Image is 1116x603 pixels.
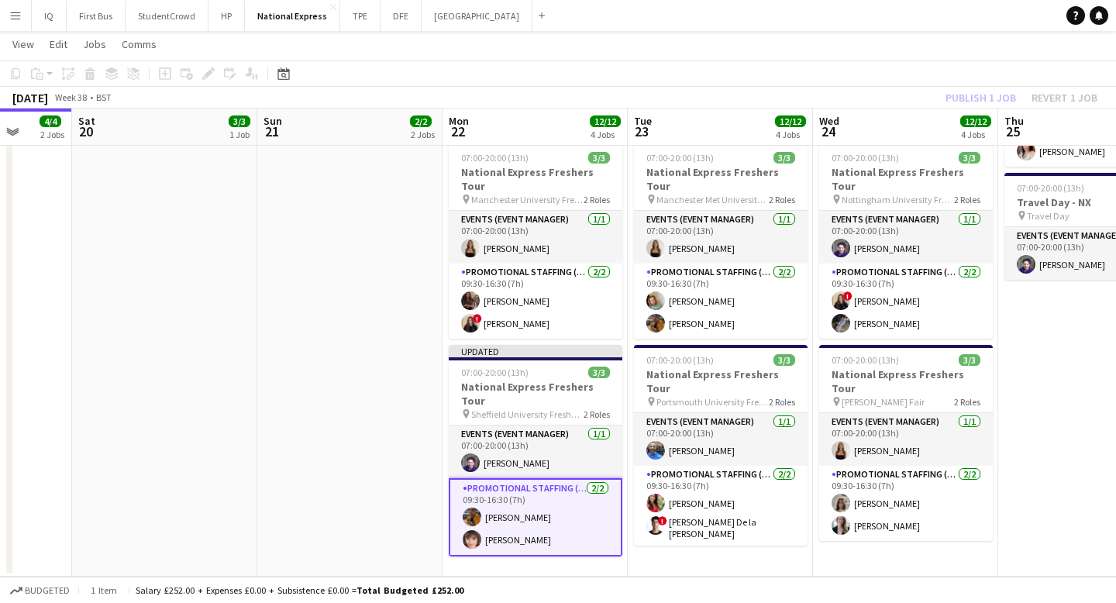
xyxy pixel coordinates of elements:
[85,584,122,596] span: 1 item
[50,37,67,51] span: Edit
[842,194,954,205] span: Nottingham University Freshers Fair
[646,152,714,164] span: 07:00-20:00 (13h)
[634,367,808,395] h3: National Express Freshers Tour
[634,143,808,339] app-job-card: 07:00-20:00 (13h)3/3National Express Freshers Tour Manchester Met University Freshers Fair2 Roles...
[819,211,993,264] app-card-role: Events (Event Manager)1/107:00-20:00 (13h)[PERSON_NAME]
[8,582,72,599] button: Budgeted
[819,264,993,339] app-card-role: Promotional Staffing (Brand Ambassadors)2/209:30-16:30 (7h)![PERSON_NAME][PERSON_NAME]
[40,129,64,140] div: 2 Jobs
[634,466,808,546] app-card-role: Promotional Staffing (Brand Ambassadors)2/209:30-16:30 (7h)[PERSON_NAME]![PERSON_NAME] De la [PER...
[1027,210,1069,222] span: Travel Day
[449,211,622,264] app-card-role: Events (Event Manager)1/107:00-20:00 (13h)[PERSON_NAME]
[449,165,622,193] h3: National Express Freshers Tour
[263,114,282,128] span: Sun
[356,584,463,596] span: Total Budgeted £252.00
[776,129,805,140] div: 4 Jobs
[960,115,991,127] span: 12/12
[954,194,980,205] span: 2 Roles
[461,367,529,378] span: 07:00-20:00 (13h)
[261,122,282,140] span: 21
[96,91,112,103] div: BST
[77,34,112,54] a: Jobs
[78,114,95,128] span: Sat
[590,115,621,127] span: 12/12
[817,122,839,140] span: 24
[115,34,163,54] a: Comms
[634,413,808,466] app-card-role: Events (Event Manager)1/107:00-20:00 (13h)[PERSON_NAME]
[634,264,808,339] app-card-role: Promotional Staffing (Brand Ambassadors)2/209:30-16:30 (7h)[PERSON_NAME][PERSON_NAME]
[1002,122,1024,140] span: 25
[12,90,48,105] div: [DATE]
[449,380,622,408] h3: National Express Freshers Tour
[471,194,584,205] span: Manchester University Freshers Fair
[634,165,808,193] h3: National Express Freshers Tour
[954,396,980,408] span: 2 Roles
[632,122,652,140] span: 23
[819,367,993,395] h3: National Express Freshers Tour
[591,129,620,140] div: 4 Jobs
[656,396,769,408] span: Portsmouth University Freshers Fair
[775,115,806,127] span: 12/12
[773,152,795,164] span: 3/3
[446,122,469,140] span: 22
[961,129,990,140] div: 4 Jobs
[449,426,622,478] app-card-role: Events (Event Manager)1/107:00-20:00 (13h)[PERSON_NAME]
[381,1,422,31] button: DFE
[340,1,381,31] button: TPE
[959,354,980,366] span: 3/3
[1017,182,1084,194] span: 07:00-20:00 (13h)
[832,354,899,366] span: 07:00-20:00 (13h)
[6,34,40,54] a: View
[83,37,106,51] span: Jobs
[769,194,795,205] span: 2 Roles
[449,345,622,556] div: Updated07:00-20:00 (13h)3/3National Express Freshers Tour Sheffield University Freshers Fair2 Rol...
[584,408,610,420] span: 2 Roles
[819,165,993,193] h3: National Express Freshers Tour
[634,211,808,264] app-card-role: Events (Event Manager)1/107:00-20:00 (13h)[PERSON_NAME]
[471,408,584,420] span: Sheffield University Freshers Fair
[449,114,469,128] span: Mon
[76,122,95,140] span: 20
[656,194,769,205] span: Manchester Met University Freshers Fair
[819,345,993,541] app-job-card: 07:00-20:00 (13h)3/3National Express Freshers Tour [PERSON_NAME] Fair2 RolesEvents (Event Manager...
[842,396,925,408] span: [PERSON_NAME] Fair
[67,1,126,31] button: First Bus
[588,367,610,378] span: 3/3
[959,152,980,164] span: 3/3
[229,115,250,127] span: 3/3
[449,264,622,339] app-card-role: Promotional Staffing (Brand Ambassadors)2/209:30-16:30 (7h)[PERSON_NAME]![PERSON_NAME]
[584,194,610,205] span: 2 Roles
[646,354,714,366] span: 07:00-20:00 (13h)
[32,1,67,31] button: IQ
[819,143,993,339] app-job-card: 07:00-20:00 (13h)3/3National Express Freshers Tour Nottingham University Freshers Fair2 RolesEven...
[25,585,70,596] span: Budgeted
[12,37,34,51] span: View
[126,1,208,31] button: StudentCrowd
[208,1,245,31] button: HP
[819,114,839,128] span: Wed
[773,354,795,366] span: 3/3
[588,152,610,164] span: 3/3
[51,91,90,103] span: Week 38
[245,1,340,31] button: National Express
[43,34,74,54] a: Edit
[1004,114,1024,128] span: Thu
[461,152,529,164] span: 07:00-20:00 (13h)
[769,396,795,408] span: 2 Roles
[229,129,250,140] div: 1 Job
[832,152,899,164] span: 07:00-20:00 (13h)
[658,516,667,525] span: !
[136,584,463,596] div: Salary £252.00 + Expenses £0.00 + Subsistence £0.00 =
[449,143,622,339] app-job-card: 07:00-20:00 (13h)3/3National Express Freshers Tour Manchester University Freshers Fair2 RolesEven...
[40,115,61,127] span: 4/4
[422,1,532,31] button: [GEOGRAPHIC_DATA]
[411,129,435,140] div: 2 Jobs
[449,345,622,357] div: Updated
[473,314,482,323] span: !
[634,345,808,546] app-job-card: 07:00-20:00 (13h)3/3National Express Freshers Tour Portsmouth University Freshers Fair2 RolesEven...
